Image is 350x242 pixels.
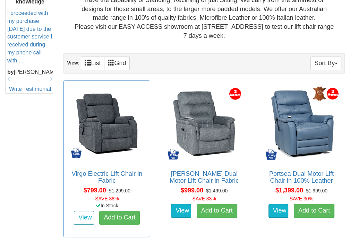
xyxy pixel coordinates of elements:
del: $1,499.00 [206,188,228,193]
font: SAVE 38% [95,196,119,201]
img: Virgo Electric Lift Chair in Fabric [67,84,146,163]
a: Portsea Dual Motor Lift Chair in 100% Leather [269,170,334,184]
a: Grid [104,57,130,70]
div: In Stock [62,202,152,209]
a: List [81,57,104,70]
b: by [7,69,14,75]
font: SAVE 30% [290,196,313,201]
span: $1,399.00 [275,187,303,194]
a: View [171,204,191,218]
del: $1,299.00 [109,188,130,193]
a: I proceeded with my purchase [DATE] due to the customer service I received during my phone call w... [7,10,52,63]
p: [PERSON_NAME] [7,68,53,76]
a: View [268,204,289,218]
img: Bristow Dual Motor Lift Chair in Fabric [164,84,244,163]
a: Add to Cart [294,204,334,218]
a: Write Testimonial [9,86,51,92]
strong: View: [67,60,79,66]
a: [PERSON_NAME] Dual Motor Lift Chair in Fabric [170,170,239,184]
a: Add to Cart [99,211,140,225]
img: Portsea Dual Motor Lift Chair in 100% Leather [262,84,341,163]
a: Virgo Electric Lift Chair in Fabric [71,170,142,184]
font: SAVE 33% [192,196,216,201]
button: Sort By [310,57,341,70]
span: $999.00 [181,187,203,194]
del: $1,999.00 [306,188,327,193]
span: $799.00 [84,187,106,194]
a: View [74,211,94,225]
a: Add to Cart [197,204,237,218]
